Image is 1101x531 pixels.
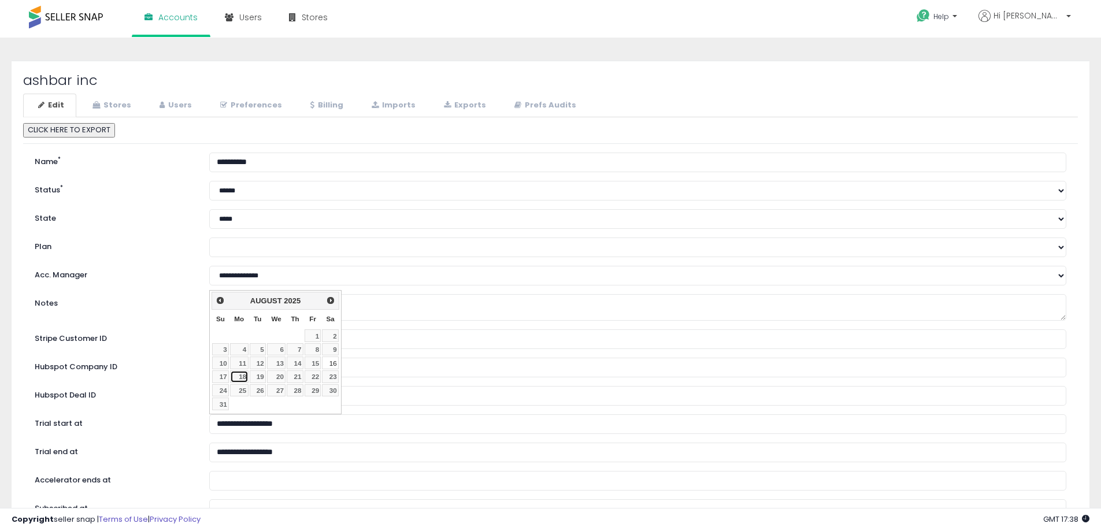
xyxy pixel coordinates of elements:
[212,370,229,383] a: 17
[230,357,249,369] a: 11
[212,384,229,397] a: 24
[212,357,229,369] a: 10
[305,384,321,397] a: 29
[250,370,266,383] a: 19
[254,315,261,322] span: Tuesday
[305,357,321,369] a: 15
[284,296,301,305] span: 2025
[287,384,303,397] a: 28
[26,294,201,309] label: Notes
[26,329,201,344] label: Stripe Customer ID
[23,73,1078,88] h2: ashbar inc
[158,12,198,23] span: Accounts
[230,343,249,356] a: 4
[295,94,355,117] a: Billing
[99,514,148,525] a: Terms of Use
[1043,514,1089,525] span: 2025-08-15 17:38 GMT
[272,315,281,322] span: Wednesday
[77,94,143,117] a: Stores
[12,514,201,525] div: seller snap | |
[287,357,303,369] a: 14
[327,315,335,322] span: Saturday
[212,343,229,356] a: 3
[26,237,201,252] label: Plan
[305,329,321,342] a: 1
[216,315,225,322] span: Sunday
[216,296,225,305] span: Prev
[994,10,1063,21] span: Hi [PERSON_NAME]
[26,386,201,401] label: Hubspot Deal ID
[305,343,321,356] a: 8
[267,357,286,369] a: 13
[309,315,316,322] span: Friday
[250,343,266,356] a: 5
[26,181,201,196] label: Status
[324,294,338,307] a: Next
[230,384,249,397] a: 25
[26,471,201,486] label: Accelerator ends at
[357,94,428,117] a: Imports
[322,329,339,342] a: 2
[230,370,249,383] a: 18
[322,343,339,356] a: 9
[916,9,931,23] i: Get Help
[23,94,76,117] a: Edit
[267,370,286,383] a: 20
[234,315,244,322] span: Monday
[267,343,286,356] a: 6
[23,123,115,138] button: CLICK HERE TO EXPORT
[26,414,201,429] label: Trial start at
[205,94,294,117] a: Preferences
[326,296,335,305] span: Next
[267,384,286,397] a: 27
[26,266,201,281] label: Acc. Manager
[12,514,54,525] strong: Copyright
[26,153,201,168] label: Name
[499,94,588,117] a: Prefs Audits
[239,12,262,23] span: Users
[26,499,201,514] label: Subscribed at
[933,12,949,21] span: Help
[302,12,328,23] span: Stores
[322,370,339,383] a: 23
[150,514,201,525] a: Privacy Policy
[978,10,1071,36] a: Hi [PERSON_NAME]
[250,357,266,369] a: 12
[250,384,266,397] a: 26
[322,357,339,369] a: 16
[144,94,204,117] a: Users
[305,370,321,383] a: 22
[212,398,229,410] a: 31
[429,94,498,117] a: Exports
[213,294,227,307] a: Prev
[322,384,339,397] a: 30
[287,370,303,383] a: 21
[250,296,282,305] span: August
[26,443,201,458] label: Trial end at
[291,315,299,322] span: Thursday
[26,358,201,373] label: Hubspot Company ID
[26,209,201,224] label: State
[287,343,303,356] a: 7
